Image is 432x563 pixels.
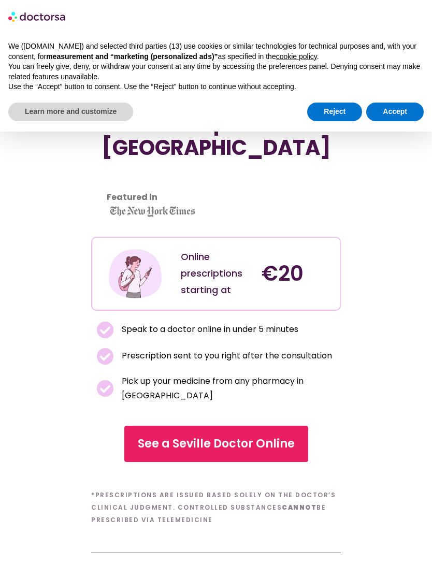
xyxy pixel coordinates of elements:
h6: *Prescriptions are issued based solely on the doctor’s clinical judgment. Controlled substances b... [91,489,341,526]
span: Pick up your medicine from any pharmacy in [GEOGRAPHIC_DATA] [119,374,336,403]
a: cookie policy [276,52,317,61]
h4: €20 [262,261,332,286]
b: cannot [282,503,316,512]
p: You can freely give, deny, or withdraw your consent at any time by accessing the preferences pane... [8,62,424,82]
button: Reject [307,103,362,121]
span: Speak to a doctor online in under 5 minutes [119,322,298,337]
iframe: Customer reviews powered by Trustpilot [96,170,336,183]
span: Prescription sent to you right after the consultation [119,349,332,363]
strong: measurement and “marketing (personalized ads)” [46,52,218,61]
p: Use the “Accept” button to consent. Use the “Reject” button to continue without accepting. [8,82,424,92]
button: Accept [366,103,424,121]
strong: Featured in [107,191,157,203]
a: See a Seville Doctor Online [124,426,308,462]
button: Learn more and customize [8,103,133,121]
span: See a Seville Doctor Online [138,436,295,452]
h1: Online Doctor Prescription in [GEOGRAPHIC_DATA] [96,85,336,160]
img: Illustration depicting a young woman in a casual outfit, engaged with her smartphone. She has a p... [107,246,164,302]
div: Online prescriptions starting at [181,249,251,298]
img: logo [8,8,66,25]
iframe: Customer reviews powered by Trustpilot [96,183,336,195]
p: We ([DOMAIN_NAME]) and selected third parties (13) use cookies or similar technologies for techni... [8,41,424,62]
